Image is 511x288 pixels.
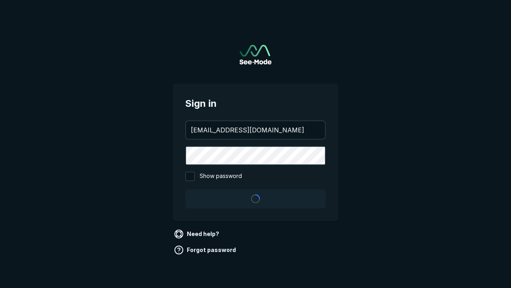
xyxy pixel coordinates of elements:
a: Go to sign in [240,45,271,64]
span: Sign in [185,96,326,111]
img: See-Mode Logo [240,45,271,64]
span: Show password [200,172,242,181]
a: Forgot password [172,244,239,256]
a: Need help? [172,228,222,240]
input: your@email.com [186,121,325,139]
